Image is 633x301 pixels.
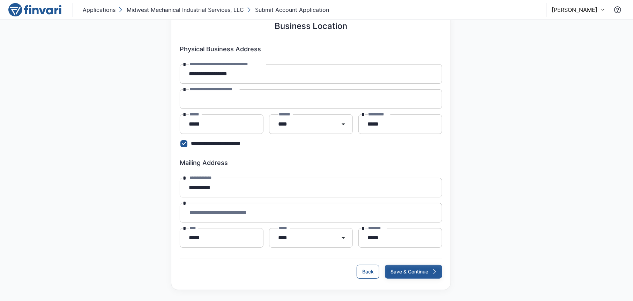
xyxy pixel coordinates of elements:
[385,265,442,279] button: Save & Continue
[336,231,350,245] button: Open
[552,6,605,14] button: [PERSON_NAME]
[180,159,442,167] h6: Mailing Address
[81,4,117,15] button: Applications
[336,117,350,131] button: Open
[275,21,347,31] h5: Business Location
[245,4,330,15] button: Submit Account Application
[180,45,442,53] h6: Physical Business Address
[357,265,379,279] button: Back
[552,6,598,14] p: [PERSON_NAME]
[8,3,61,17] img: logo
[611,3,625,17] button: Contact Support
[117,4,245,15] button: Midwest Mechanical Industrial Services, LLC
[127,6,244,14] p: Midwest Mechanical Industrial Services, LLC
[83,6,116,14] p: Applications
[255,6,329,14] p: Submit Account Application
